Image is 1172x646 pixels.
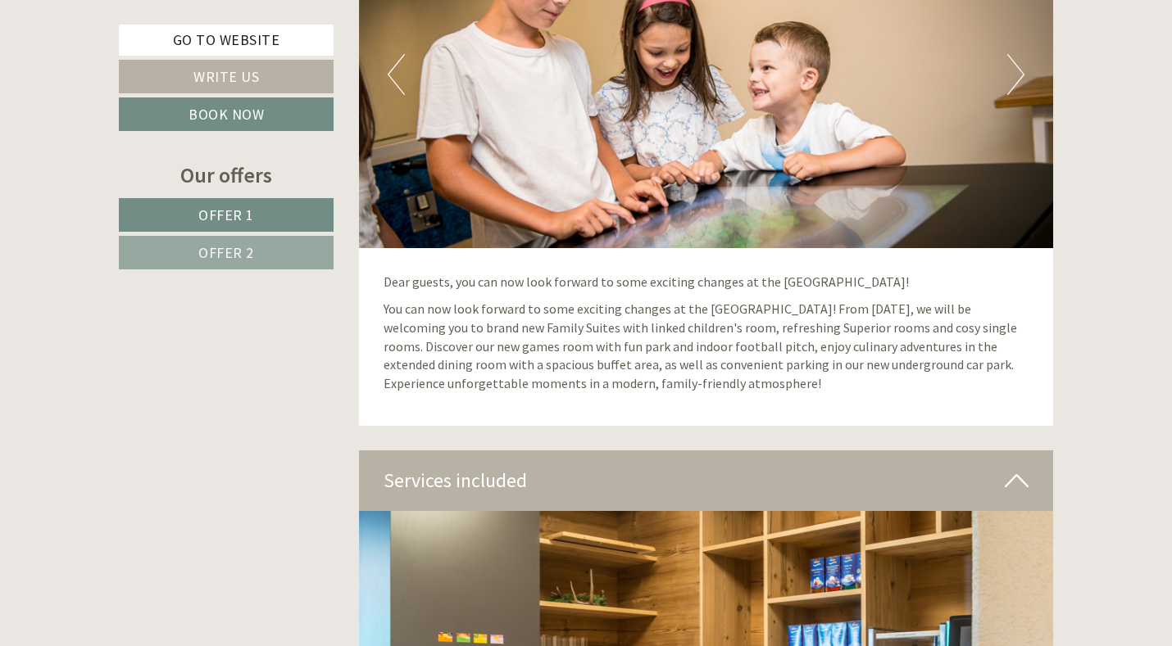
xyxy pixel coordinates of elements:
button: Previous [388,54,405,95]
a: Write us [119,60,334,93]
button: Next [1007,54,1024,95]
a: Book now [119,97,334,131]
span: Offer 1 [198,206,254,224]
button: Send [559,427,646,460]
small: 13:59 [25,79,181,91]
div: Inso Sonnenheim [25,47,181,61]
div: [DATE] [293,12,352,40]
p: You can now look forward to some exciting changes at the [GEOGRAPHIC_DATA]! From [DATE], we will ... [384,300,1029,393]
a: Go to website [119,25,334,56]
div: Services included [359,450,1054,511]
p: Dear guests, you can now look forward to some exciting changes at the [GEOGRAPHIC_DATA]! [384,273,1029,291]
span: Offer 2 [198,243,254,262]
div: Our offers [119,160,334,190]
div: Hello, how can we help you? [12,44,189,94]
